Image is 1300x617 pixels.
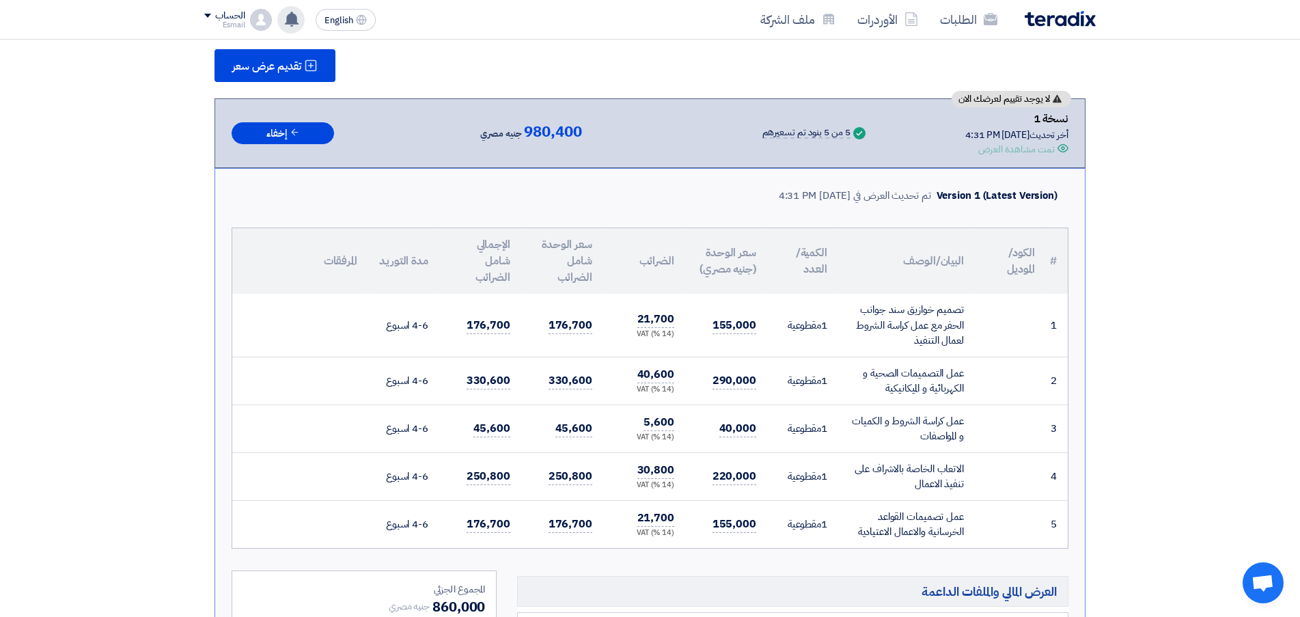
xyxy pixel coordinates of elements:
span: 45,600 [555,420,592,437]
th: مدة التوريد [368,228,439,294]
span: 176,700 [467,317,510,334]
td: مقطوعية [767,357,838,405]
th: الضرائب [603,228,685,294]
td: 4-6 اسبوع [368,294,439,357]
div: Version 1 (Latest Version) [937,188,1057,204]
span: 860,000 [432,597,485,617]
span: 176,700 [549,516,592,533]
td: مقطوعية [767,405,838,452]
td: 5 [1046,500,1068,548]
td: 4-6 اسبوع [368,500,439,548]
span: 1 [821,421,827,436]
span: English [324,16,353,25]
div: نسخة 1 [965,110,1068,128]
div: (14 %) VAT [614,432,674,443]
th: سعر الوحدة شامل الضرائب [521,228,603,294]
a: الأوردرات [846,3,929,36]
td: 4-6 اسبوع [368,357,439,405]
button: تقديم عرض سعر [215,49,335,82]
span: 250,800 [467,468,510,485]
td: مقطوعية [767,500,838,548]
span: 176,700 [467,516,510,533]
div: الاتعاب الخاصة بالاشراف على تنفيذ الاعمال [849,461,964,492]
span: 45,600 [473,420,510,437]
div: (14 %) VAT [614,384,674,396]
div: 5 من 5 بنود تم تسعيرهم [762,128,850,139]
span: لا يوجد تقييم لعرضك الان [958,94,1050,104]
div: (14 %) VAT [614,527,674,539]
span: 1 [821,469,827,484]
span: 290,000 [713,372,756,389]
td: 4-6 اسبوع [368,452,439,500]
td: 4-6 اسبوع [368,405,439,452]
a: الطلبات [929,3,1008,36]
div: Esmail [204,21,245,29]
div: عمل كراسة الشروط و الكميات و المواصفات [849,413,964,444]
button: English [316,9,376,31]
span: 155,000 [713,317,756,334]
th: المرفقات [232,228,368,294]
div: (14 %) VAT [614,480,674,491]
span: 250,800 [549,468,592,485]
button: إخفاء [232,122,334,145]
span: 40,000 [719,420,756,437]
div: عمل تصميمات القواعد الخرسانية والاعمال الاعتيادية [849,509,964,540]
th: الإجمالي شامل الضرائب [439,228,521,294]
span: جنيه مصري [480,126,521,142]
a: ملف الشركة [749,3,846,36]
th: سعر الوحدة (جنيه مصري) [685,228,767,294]
span: 21,700 [637,510,674,527]
span: 155,000 [713,516,756,533]
div: أخر تحديث [DATE] 4:31 PM [965,128,1068,142]
span: 176,700 [549,317,592,334]
span: 1 [821,318,827,333]
span: تقديم عرض سعر [232,61,301,72]
th: الكود/الموديل [975,228,1046,294]
div: عمل التصميمات الصحية و الكهربائية و الميكانيكية [849,366,964,396]
div: تمت مشاهدة العرض [978,142,1055,156]
td: 4 [1046,452,1068,500]
img: Teradix logo [1025,11,1096,27]
th: # [1046,228,1068,294]
span: 330,600 [549,372,592,389]
div: الحساب [215,10,245,22]
span: 30,800 [637,462,674,479]
td: 1 [1046,294,1068,357]
th: البيان/الوصف [838,228,975,294]
span: العرض المالي والملفات الداعمة [922,584,1057,599]
span: 1 [821,373,827,388]
div: تصميم خوازيق سند جوانب الحفر مع عمل كراسة الشروط لعمال التنفيذ [849,302,964,348]
th: الكمية/العدد [767,228,838,294]
div: تم تحديث العرض في [DATE] 4:31 PM [779,188,931,204]
div: (14 %) VAT [614,329,674,340]
span: 21,700 [637,311,674,328]
span: 5,600 [644,414,674,431]
td: مقطوعية [767,452,838,500]
span: 220,000 [713,468,756,485]
img: profile_test.png [250,9,272,31]
span: 40,600 [637,366,674,383]
span: 330,600 [467,372,510,389]
td: 2 [1046,357,1068,405]
span: جنيه مصري [389,599,430,614]
div: المجموع الجزئي [243,582,485,597]
td: مقطوعية [767,294,838,357]
a: Open chat [1243,562,1284,603]
td: 3 [1046,405,1068,452]
span: 1 [821,517,827,532]
span: 980,400 [524,124,581,140]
